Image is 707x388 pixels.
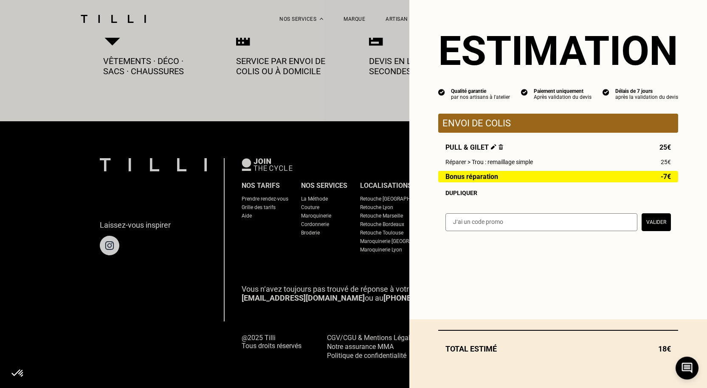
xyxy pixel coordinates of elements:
div: par nos artisans à l'atelier [451,94,510,100]
span: 18€ [658,344,671,353]
p: Envoi de colis [442,118,674,128]
div: après la validation du devis [615,94,678,100]
span: Réparer > Trou : remaillage simple [445,159,533,165]
input: J‘ai un code promo [445,213,637,231]
span: 25€ [661,159,671,165]
div: Après validation du devis [534,94,592,100]
div: Total estimé [438,344,678,353]
button: Valider [642,213,671,231]
div: Qualité garantie [451,88,510,94]
span: 25€ [659,143,671,151]
img: icon list info [438,88,445,96]
img: icon list info [521,88,528,96]
span: Pull & gilet [445,143,503,151]
section: Estimation [438,27,678,75]
div: Délais de 7 jours [615,88,678,94]
span: -7€ [661,173,671,180]
div: Paiement uniquement [534,88,592,94]
span: Bonus réparation [445,173,498,180]
img: Éditer [491,144,496,150]
img: icon list info [603,88,609,96]
div: Dupliquer [445,190,671,196]
img: Supprimer [499,144,503,150]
